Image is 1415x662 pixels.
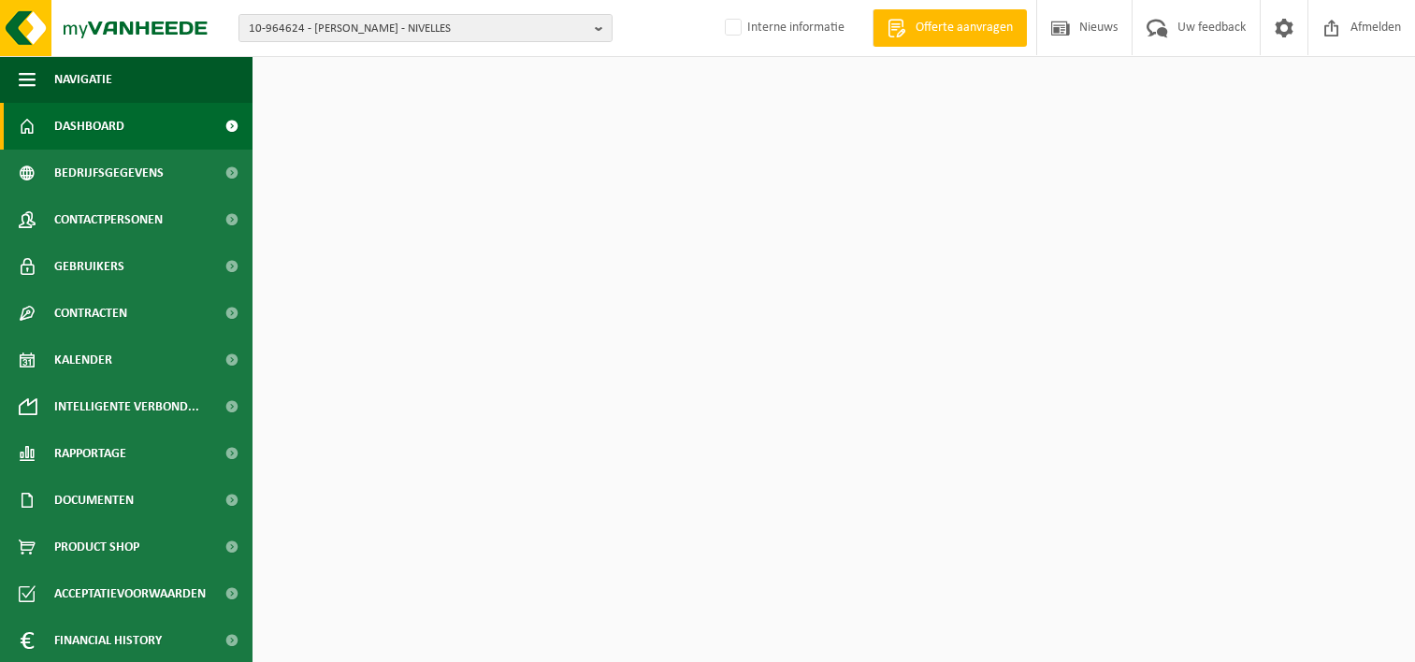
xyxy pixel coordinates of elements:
button: 10-964624 - [PERSON_NAME] - NIVELLES [238,14,613,42]
span: Contracten [54,290,127,337]
span: Documenten [54,477,134,524]
span: Bedrijfsgegevens [54,150,164,196]
span: Kalender [54,337,112,383]
label: Interne informatie [721,14,845,42]
span: Gebruikers [54,243,124,290]
span: Acceptatievoorwaarden [54,570,206,617]
span: 10-964624 - [PERSON_NAME] - NIVELLES [249,15,587,43]
span: Dashboard [54,103,124,150]
span: Contactpersonen [54,196,163,243]
a: Offerte aanvragen [873,9,1027,47]
span: Navigatie [54,56,112,103]
span: Rapportage [54,430,126,477]
span: Intelligente verbond... [54,383,199,430]
span: Product Shop [54,524,139,570]
span: Offerte aanvragen [911,19,1018,37]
